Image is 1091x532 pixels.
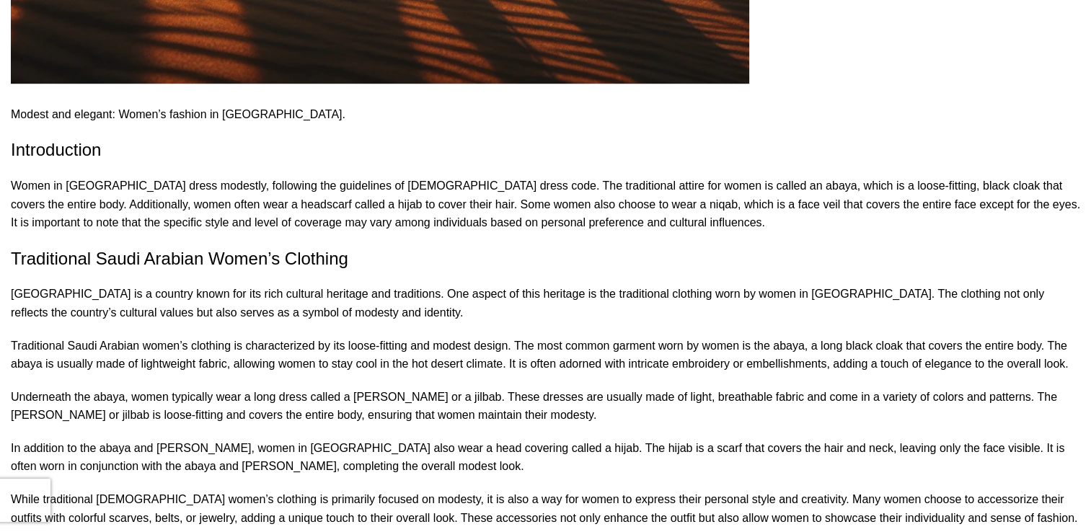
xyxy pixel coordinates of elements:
p: While traditional [DEMOGRAPHIC_DATA] women’s clothing is primarily focused on modesty, it is also... [11,490,1080,527]
h2: Introduction [11,138,1080,162]
p: Underneath the abaya, women typically wear a long dress called a [PERSON_NAME] or a jilbab. These... [11,388,1080,425]
p: [GEOGRAPHIC_DATA] is a country known for its rich cultural heritage and traditions. One aspect of... [11,285,1080,322]
p: Traditional Saudi Arabian women’s clothing is characterized by its loose-fitting and modest desig... [11,337,1080,373]
h2: Traditional Saudi Arabian Women’s Clothing [11,247,1080,271]
p: Modest and elegant: Women’s fashion in [GEOGRAPHIC_DATA]. [11,105,1080,124]
p: In addition to the abaya and [PERSON_NAME], women in [GEOGRAPHIC_DATA] also wear a head covering ... [11,439,1080,476]
p: Women in [GEOGRAPHIC_DATA] dress modestly, following the guidelines of [DEMOGRAPHIC_DATA] dress c... [11,177,1080,232]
